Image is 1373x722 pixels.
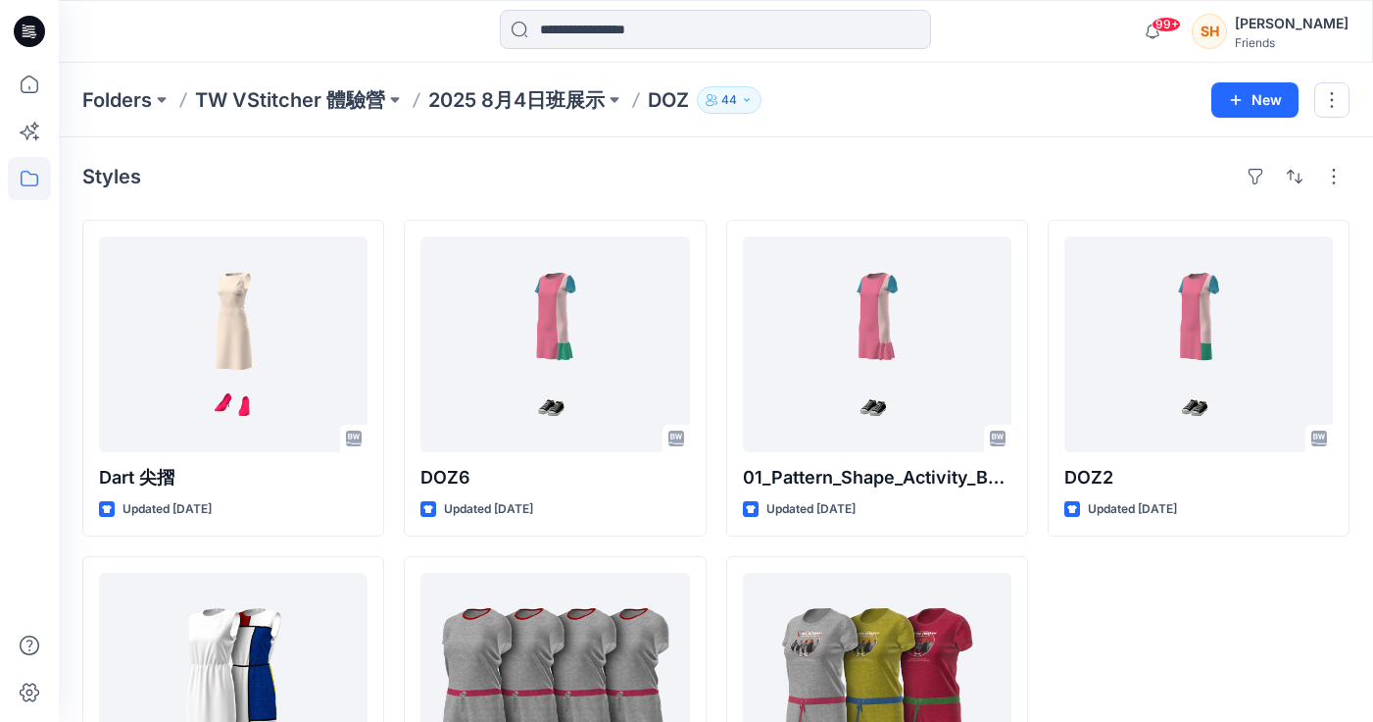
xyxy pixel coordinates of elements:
[1235,12,1348,35] div: [PERSON_NAME]
[1064,236,1333,452] a: DOZ2
[1152,17,1181,32] span: 99+
[420,464,689,491] p: DOZ6
[420,236,689,452] a: DOZ6
[428,86,605,114] a: 2025 8月4日班展示
[743,464,1011,491] p: 01_Pattern_Shape_Activity_Basic_Shapes
[99,464,368,491] p: Dart 尖摺
[99,236,368,452] a: Dart 尖摺
[743,236,1011,452] a: 01_Pattern_Shape_Activity_Basic_Shapes
[1235,35,1348,50] div: Friends
[123,499,212,520] p: Updated [DATE]
[444,499,533,520] p: Updated [DATE]
[1192,14,1227,49] div: SH
[195,86,385,114] a: TW VStitcher 體驗營
[766,499,856,520] p: Updated [DATE]
[721,89,737,111] p: 44
[1088,499,1177,520] p: Updated [DATE]
[697,86,761,114] button: 44
[82,165,141,188] h4: Styles
[82,86,152,114] a: Folders
[1211,82,1299,118] button: New
[648,86,689,114] p: DOZ
[1064,464,1333,491] p: DOZ2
